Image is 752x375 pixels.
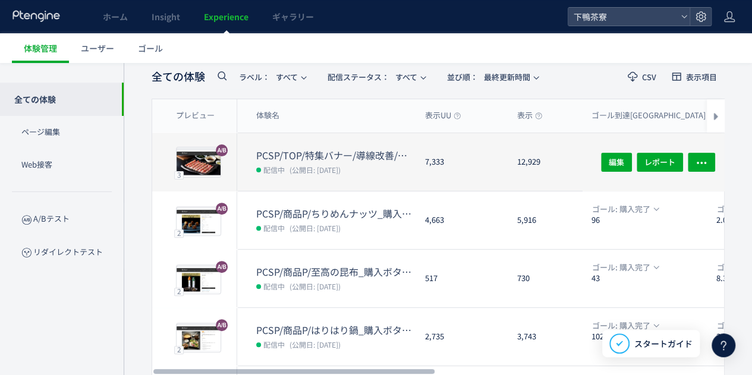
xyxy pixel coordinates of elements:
span: 下鴨茶寮 [570,8,676,26]
div: 7,333 [416,133,508,191]
span: 配信中 [263,338,285,350]
button: CSV [620,67,664,86]
dt: PCSP/商品P/至高の昆布_購入ボタン/導線改善/追従ボタン追加//20250916 [256,265,416,279]
button: 編集 [601,152,632,171]
span: ユーザー [81,42,114,54]
div: 730 [508,250,582,307]
span: 配信中 [263,280,285,292]
span: Insight [152,11,180,23]
span: ギャラリー [272,11,314,23]
span: (公開日: [DATE]) [290,339,341,349]
dt: PCSP/商品P/ちりめんナッツ_購入ボタン/導線改善/追従ボタン追加//20250910 [256,207,416,220]
span: Experience [204,11,248,23]
img: d459bafc0c3d2d5041b278c9410980371757988416300.jpeg [177,266,221,294]
span: ホーム [103,11,128,23]
img: f1ea459e1da9475a3fa3de6b3e5bfd0f1758501096253.jpeg [177,150,221,177]
button: 表示項目 [664,67,725,86]
button: レポート [637,152,683,171]
span: (公開日: [DATE]) [290,281,341,291]
div: 2,735 [416,308,508,365]
span: (公開日: [DATE]) [290,165,341,175]
span: ラベル： [239,71,270,83]
span: 配信中 [263,222,285,234]
span: すべて [239,67,298,87]
span: ゴール到達[GEOGRAPHIC_DATA] [591,110,715,121]
span: 表示UU [425,110,461,121]
span: レポート [644,152,675,171]
span: 表示項目 [686,73,717,81]
span: (公開日: [DATE]) [290,223,341,233]
button: 配信ステータス​：すべて [320,67,432,86]
img: 49dd6121faa340bac806a6fbac389ef91757988270659.jpeg [177,324,221,352]
div: 3 [174,171,184,179]
dt: PCSP/商品P/はりはり鍋_購入ボタン/導線改善/追従ボタン追加//20250916 [256,323,416,337]
span: 全ての体験 [152,69,205,84]
span: 体験名 [256,110,279,121]
div: 12,929 [508,133,582,191]
dt: PCSP/TOP/特集バナー/導線改善/季節限定を1つに//20250910 [256,149,416,162]
div: 2 [174,287,184,295]
span: スタートガイド [634,338,693,350]
span: 最終更新時間 [447,67,530,87]
span: CSV [642,73,656,81]
img: 7e666b93c3f17baafb81eaf22aa3095d1757989563009.jpeg [177,208,221,235]
div: 4,663 [416,191,508,249]
span: 編集 [609,152,624,171]
span: 配信ステータス​： [328,71,389,83]
div: 2 [174,345,184,354]
div: 3,743 [508,308,582,365]
div: 517 [416,250,508,307]
button: 並び順：最終更新時間 [439,67,545,86]
div: 5,916 [508,191,582,249]
div: 2 [174,229,184,237]
span: 配信中 [263,163,285,175]
button: ラベル：すべて [231,67,313,86]
span: プレビュー [176,110,215,121]
span: 表示 [517,110,542,121]
span: 並び順： [447,71,478,83]
span: 体験管理 [24,42,57,54]
span: ゴール [138,42,163,54]
span: すべて [328,67,417,87]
